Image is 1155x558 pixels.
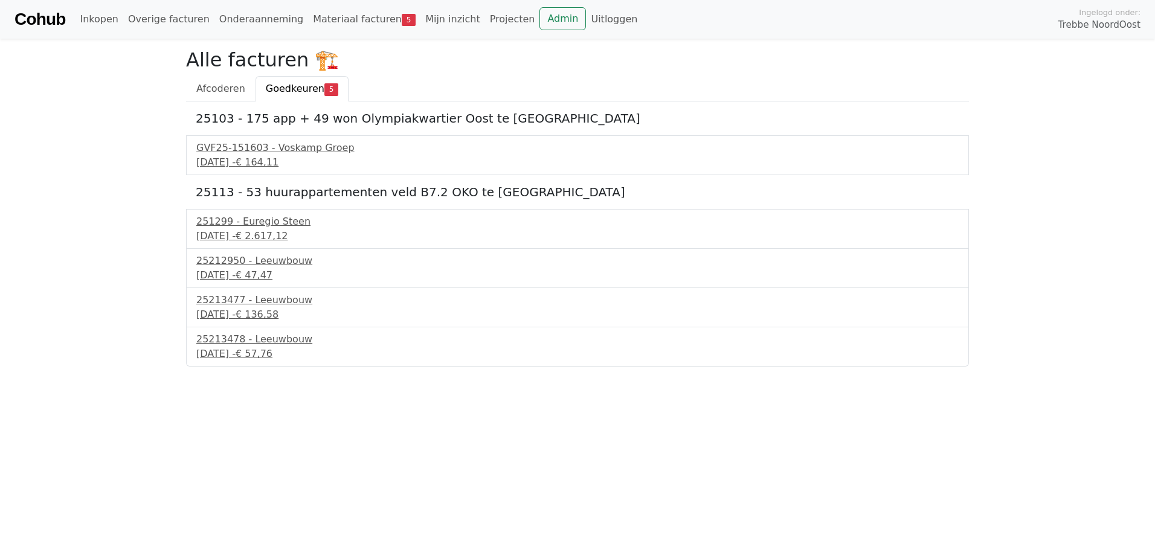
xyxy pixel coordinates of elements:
div: 25212950 - Leeuwbouw [196,254,959,268]
h2: Alle facturen 🏗️ [186,48,969,71]
div: 25213477 - Leeuwbouw [196,293,959,307]
a: Materiaal facturen5 [308,7,420,31]
span: € 136,58 [236,309,278,320]
div: [DATE] - [196,307,959,322]
span: Afcoderen [196,83,245,94]
span: € 2.617,12 [236,230,288,242]
span: 5 [402,14,416,26]
h5: 25113 - 53 huurappartementen veld B7.2 OKO te [GEOGRAPHIC_DATA] [196,185,959,199]
h5: 25103 - 175 app + 49 won Olympiakwartier Oost te [GEOGRAPHIC_DATA] [196,111,959,126]
span: Trebbe NoordOost [1058,18,1141,32]
span: Goedkeuren [266,83,324,94]
a: 251299 - Euregio Steen[DATE] -€ 2.617,12 [196,214,959,243]
span: € 47,47 [236,269,272,281]
span: € 57,76 [236,348,272,359]
a: 25213478 - Leeuwbouw[DATE] -€ 57,76 [196,332,959,361]
div: [DATE] - [196,347,959,361]
a: Goedkeuren5 [256,76,349,101]
div: 25213478 - Leeuwbouw [196,332,959,347]
span: 5 [324,83,338,95]
a: Overige facturen [123,7,214,31]
div: GVF25-151603 - Voskamp Groep [196,141,959,155]
div: [DATE] - [196,229,959,243]
a: Projecten [485,7,540,31]
a: Onderaanneming [214,7,308,31]
div: [DATE] - [196,155,959,170]
a: Uitloggen [586,7,642,31]
a: Cohub [14,5,65,34]
span: € 164,11 [236,156,278,168]
div: 251299 - Euregio Steen [196,214,959,229]
span: Ingelogd onder: [1079,7,1141,18]
a: Inkopen [75,7,123,31]
a: Admin [539,7,586,30]
div: [DATE] - [196,268,959,283]
a: 25213477 - Leeuwbouw[DATE] -€ 136,58 [196,293,959,322]
a: 25212950 - Leeuwbouw[DATE] -€ 47,47 [196,254,959,283]
a: Afcoderen [186,76,256,101]
a: Mijn inzicht [420,7,485,31]
a: GVF25-151603 - Voskamp Groep[DATE] -€ 164,11 [196,141,959,170]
